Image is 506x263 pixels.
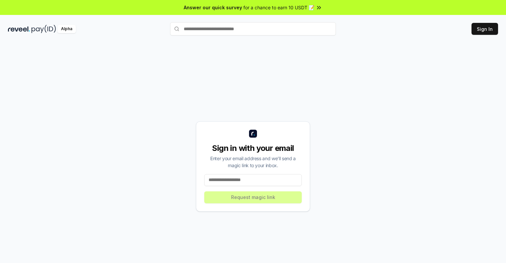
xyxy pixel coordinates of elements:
[472,23,498,35] button: Sign In
[57,25,76,33] div: Alpha
[32,25,56,33] img: pay_id
[243,4,314,11] span: for a chance to earn 10 USDT 📝
[184,4,242,11] span: Answer our quick survey
[204,143,302,154] div: Sign in with your email
[249,130,257,138] img: logo_small
[204,155,302,169] div: Enter your email address and we’ll send a magic link to your inbox.
[8,25,30,33] img: reveel_dark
